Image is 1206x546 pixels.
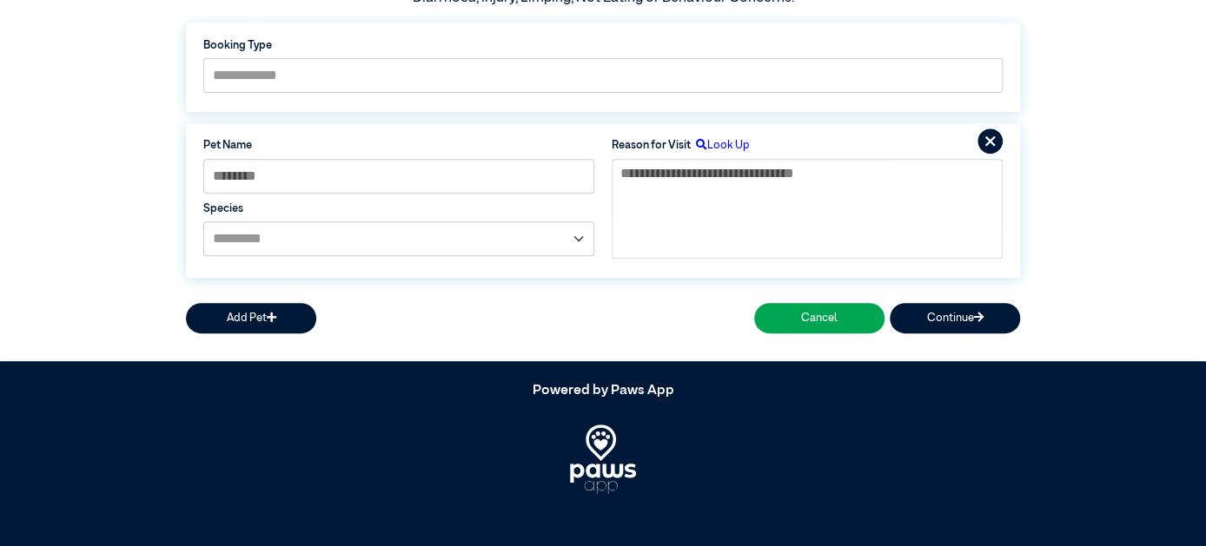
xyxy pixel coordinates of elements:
button: Add Pet [186,303,316,333]
img: PawsApp [570,424,637,494]
button: Cancel [754,303,885,333]
label: Pet Name [203,137,594,154]
label: Look Up [691,137,750,154]
label: Reason for Visit [612,137,691,154]
label: Booking Type [203,37,1003,54]
button: Continue [890,303,1020,333]
label: Species [203,201,594,217]
h5: Powered by Paws App [186,383,1020,399]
